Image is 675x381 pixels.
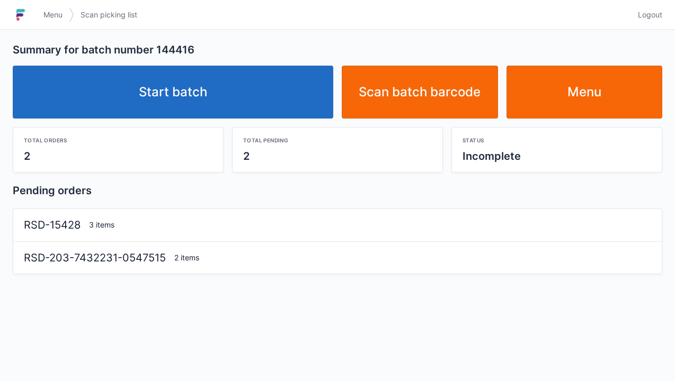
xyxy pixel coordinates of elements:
[81,10,137,20] span: Scan picking list
[13,42,662,57] h2: Summary for batch number 144416
[463,149,651,164] div: Incomplete
[85,220,655,230] div: 3 items
[20,250,170,266] div: RSD-203-7432231-0547515
[74,5,144,24] a: Scan picking list
[69,2,74,28] img: svg>
[13,183,662,198] h2: Pending orders
[638,10,662,20] span: Logout
[24,149,212,164] div: 2
[632,5,662,24] a: Logout
[37,5,69,24] a: Menu
[342,66,498,119] a: Scan batch barcode
[13,6,29,23] img: logo-small.jpg
[24,136,212,144] div: Total orders
[243,149,432,164] div: 2
[43,10,63,20] span: Menu
[507,66,663,119] a: Menu
[170,252,655,263] div: 2 items
[243,136,432,144] div: Total pending
[463,136,651,144] div: Status
[20,217,85,233] div: RSD-15428
[13,66,333,119] a: Start batch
